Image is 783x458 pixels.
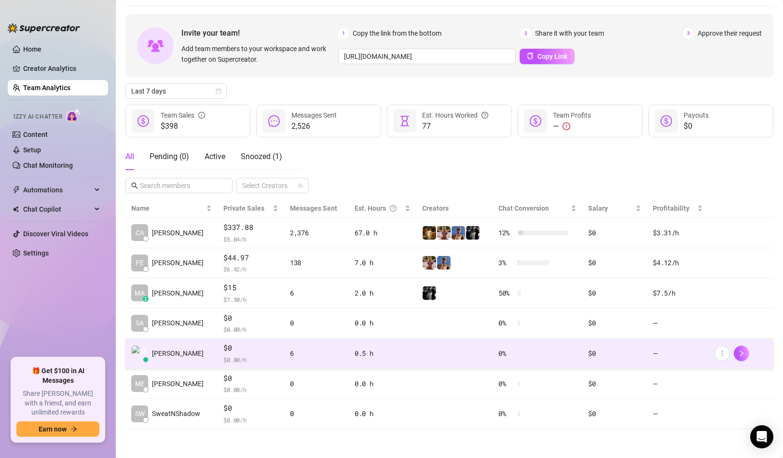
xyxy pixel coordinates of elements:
span: Approve their request [698,28,762,39]
img: Marvin [423,226,436,240]
span: Share it with your team [535,28,604,39]
div: $0 [588,348,641,359]
td: — [647,309,709,339]
div: 2.0 h [355,288,411,298]
span: $ 5.04 /h [223,234,278,244]
div: 0 [290,318,343,328]
span: $ 7.50 /h [223,295,278,304]
div: $0 [588,257,641,268]
span: Active [205,152,225,161]
span: thunderbolt [13,186,20,194]
span: Salary [588,204,608,212]
span: Add team members to your workspace and work together on Supercreator. [181,43,334,65]
span: Earn now [39,425,67,433]
div: 7.0 h [355,257,411,268]
span: Name [131,203,204,214]
span: [PERSON_NAME] [152,348,204,359]
img: Marvin [466,226,480,240]
span: Chat Conversion [498,204,549,212]
span: Private Sales [223,204,264,212]
div: Est. Hours [355,203,403,214]
div: $0 [588,228,641,238]
img: Chat Copilot [13,206,19,213]
div: Team Sales [161,110,205,121]
span: Snoozed ( 1 ) [241,152,282,161]
span: dollar-circle [660,115,672,127]
span: MA [135,288,145,298]
span: exclamation-circle [563,122,570,130]
span: 12 % [498,228,514,238]
span: SweatNShadow [152,408,200,419]
span: SA [136,318,144,328]
span: 3 [683,28,694,39]
div: $0 [588,408,641,419]
span: $ 6.42 /h [223,264,278,274]
span: Share [PERSON_NAME] with a friend, and earn unlimited rewards [16,389,99,418]
span: $15 [223,282,278,294]
div: $3.31 /h [653,228,703,238]
div: $0 [588,378,641,389]
span: question-circle [390,203,397,214]
a: Setup [23,146,41,154]
span: team [298,183,303,189]
span: PE [136,257,144,268]
span: 0 % [498,318,514,328]
div: z [143,296,149,302]
div: 67.0 h [355,228,411,238]
div: 6 [290,348,343,359]
a: Discover Viral Videos [23,230,88,238]
div: Est. Hours Worked [422,110,488,121]
div: 0 [290,378,343,389]
a: Chat Monitoring [23,162,73,169]
img: Dallas [452,226,465,240]
span: $0 [223,373,278,384]
span: [PERSON_NAME] [152,257,204,268]
span: 0 % [498,408,514,419]
div: All [125,151,134,162]
span: Team Profits [553,111,591,119]
span: ME [135,378,145,389]
span: $0 [684,121,709,132]
span: copy [527,53,534,59]
img: logo-BBDzfeDw.svg [8,23,80,33]
span: Copy Link [537,53,567,60]
span: [PERSON_NAME] [152,318,204,328]
div: 0.5 h [355,348,411,359]
span: [PERSON_NAME] [152,378,204,389]
a: Home [23,45,41,53]
span: 2 [521,28,531,39]
span: $0 [223,403,278,414]
td: — [647,338,709,369]
span: $44.97 [223,252,278,264]
span: question-circle [481,110,488,121]
span: [PERSON_NAME] [152,228,204,238]
span: arrow-right [70,426,77,432]
span: dollar-circle [530,115,541,127]
div: Open Intercom Messenger [750,425,773,448]
span: hourglass [399,115,411,127]
a: Settings [23,249,49,257]
th: Creators [416,199,493,218]
span: $398 [161,121,205,132]
span: $0 [223,312,278,324]
span: $0 [223,342,278,354]
span: Last 7 days [131,84,221,98]
span: [PERSON_NAME] [152,288,204,298]
div: $0 [588,288,641,298]
span: $ 0.00 /h [223,355,278,364]
span: $ 0.00 /h [223,385,278,394]
img: Destiny [437,226,451,240]
div: 0 [290,408,343,419]
th: Name [125,199,218,218]
div: $7.5 /h [653,288,703,298]
span: Copy the link from the bottom [353,28,441,39]
span: 3 % [498,257,514,268]
span: Profitability [653,204,689,212]
td: — [647,369,709,399]
img: Marvin [423,286,436,300]
div: 138 [290,257,343,268]
button: Copy Link [520,49,575,64]
span: 0 % [498,348,514,359]
div: 0.0 h [355,318,411,328]
div: 0.0 h [355,408,411,419]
